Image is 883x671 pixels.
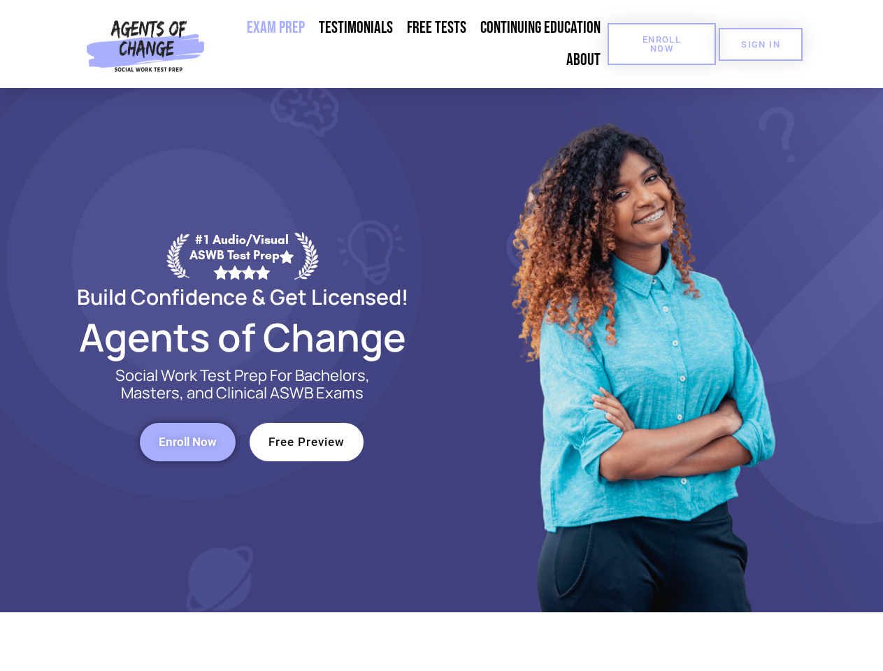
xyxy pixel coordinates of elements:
nav: Menu [210,12,608,76]
a: Enroll Now [140,423,236,461]
a: Continuing Education [473,12,608,44]
h2: Build Confidence & Get Licensed! [43,287,442,307]
span: Enroll Now [159,436,217,448]
span: Free Preview [268,436,345,448]
a: SIGN IN [719,28,803,61]
a: Free Tests [400,12,473,44]
span: Enroll Now [630,35,694,53]
a: About [559,44,608,76]
a: Enroll Now [608,23,716,65]
a: Exam Prep [240,12,312,44]
h2: Agents of Change [43,321,442,353]
a: Free Preview [250,423,364,461]
a: Testimonials [312,12,400,44]
img: Website Image 1 (1) [501,88,781,612]
p: Social Work Test Prep For Bachelors, Masters, and Clinical ASWB Exams [99,367,386,402]
span: SIGN IN [741,40,780,49]
div: #1 Audio/Visual ASWB Test Prep [189,232,294,279]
